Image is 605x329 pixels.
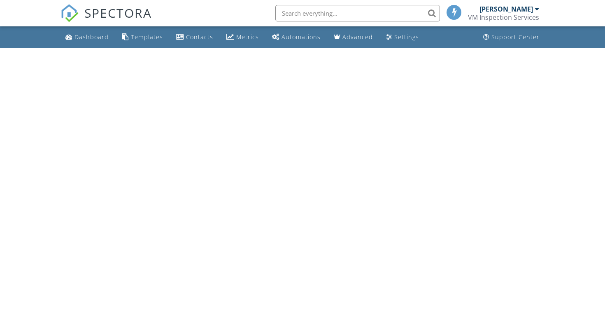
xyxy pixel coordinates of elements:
[275,5,440,21] input: Search everything...
[119,30,166,45] a: Templates
[383,30,422,45] a: Settings
[84,4,152,21] span: SPECTORA
[173,30,216,45] a: Contacts
[74,33,109,41] div: Dashboard
[269,30,324,45] a: Automations (Basic)
[480,30,543,45] a: Support Center
[330,30,376,45] a: Advanced
[491,33,540,41] div: Support Center
[60,4,79,22] img: The Best Home Inspection Software - Spectora
[468,13,539,21] div: VM Inspection Services
[394,33,419,41] div: Settings
[62,30,112,45] a: Dashboard
[282,33,321,41] div: Automations
[342,33,373,41] div: Advanced
[60,11,152,28] a: SPECTORA
[479,5,533,13] div: [PERSON_NAME]
[223,30,262,45] a: Metrics
[131,33,163,41] div: Templates
[236,33,259,41] div: Metrics
[186,33,213,41] div: Contacts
